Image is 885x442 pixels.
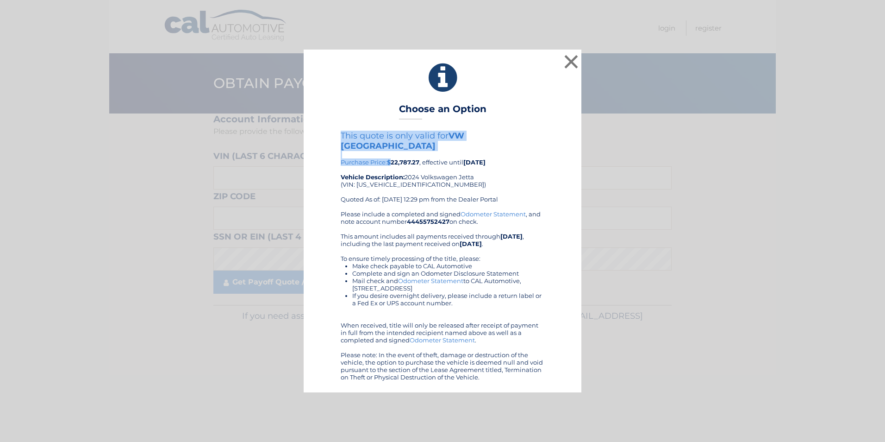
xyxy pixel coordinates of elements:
[463,158,486,166] b: [DATE]
[341,173,405,181] strong: Vehicle Description:
[352,270,544,277] li: Complete and sign an Odometer Disclosure Statement
[341,210,544,381] div: Please include a completed and signed , and note account number on check. This amount includes al...
[352,292,544,307] li: If you desire overnight delivery, please include a return label or a Fed Ex or UPS account number.
[399,103,486,120] h3: Choose an Option
[341,131,544,151] h4: This quote is only valid for
[398,277,463,284] a: Odometer Statement
[387,158,419,166] b: $22,787.27
[562,52,580,71] button: ×
[352,262,544,270] li: Make check payable to CAL Automotive
[500,233,523,240] b: [DATE]
[407,218,449,225] b: 44455752427
[410,336,475,344] a: Odometer Statement
[460,240,482,247] b: [DATE]
[461,210,526,218] a: Odometer Statement
[352,277,544,292] li: Mail check and to CAL Automotive, [STREET_ADDRESS]
[341,131,464,151] b: VW [GEOGRAPHIC_DATA]
[341,131,544,210] div: Purchase Price: , effective until 2024 Volkswagen Jetta (VIN: [US_VEHICLE_IDENTIFICATION_NUMBER])...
